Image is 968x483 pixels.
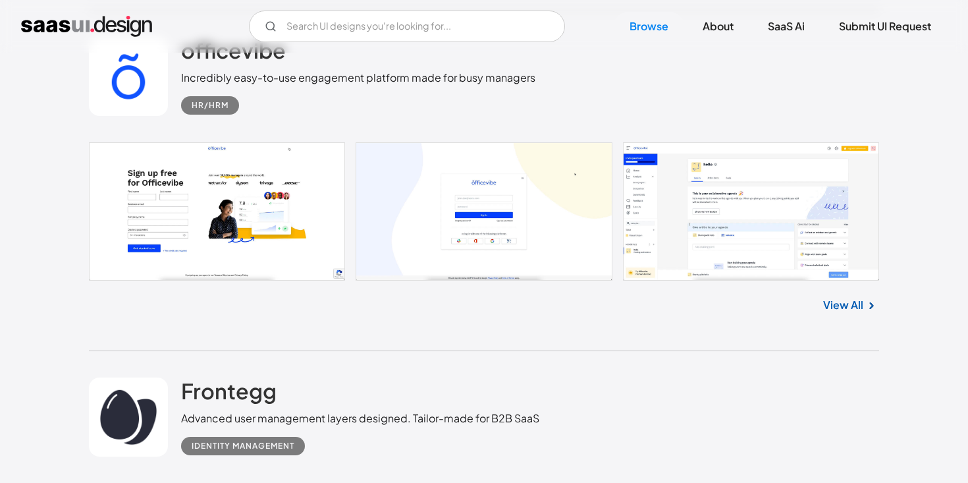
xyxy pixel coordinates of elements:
div: Identity Management [192,438,294,454]
a: home [21,16,152,37]
a: About [687,12,749,41]
a: Browse [614,12,684,41]
h2: Frontegg [181,378,277,404]
a: View All [823,297,863,313]
a: Frontegg [181,378,277,411]
div: Incredibly easy-to-use engagement platform made for busy managers [181,70,535,86]
form: Email Form [249,11,565,42]
input: Search UI designs you're looking for... [249,11,565,42]
div: Advanced user management layers designed. Tailor-made for B2B SaaS [181,411,539,426]
a: SaaS Ai [752,12,820,41]
a: Submit UI Request [823,12,947,41]
a: officevibe [181,37,286,70]
div: HR/HRM [192,98,229,113]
